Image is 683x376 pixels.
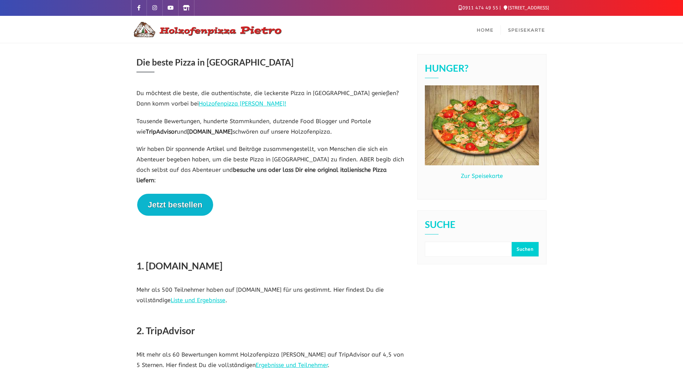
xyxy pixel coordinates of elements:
b: TripAdvisor [146,128,177,135]
a: Zur Speisekarte [461,173,503,179]
h2: Hunger? [425,63,539,78]
p: Du möchtest die beste, die authentischste, die leckerste Pizza in [GEOGRAPHIC_DATA] genießen? Dan... [136,88,406,109]
h2: 2. TripAdvisor [136,324,406,340]
h2: 1. [DOMAIN_NAME] [136,259,406,275]
a: Liste und Ergebnisse [171,297,225,304]
h3: Die beste Pizza in [GEOGRAPHIC_DATA] [136,54,406,72]
a: Speisekarte [501,16,552,43]
button: Jetzt bestellen [137,194,214,216]
h2: Suche [425,220,539,234]
a: Ergebnisse und Teilnehmer [256,362,328,368]
img: Logo [131,21,282,38]
p: Mit mehr als 60 Bewertungen kommt Holzofenpizza [PERSON_NAME] auf TripAdvisor auf 4,5 von 5 Stern... [136,350,406,371]
span: Home [477,27,494,33]
a: [STREET_ADDRESS] [504,5,549,10]
a: Holzofenpizza [PERSON_NAME]! [199,100,286,107]
p: Mehr als 500 Teilnehmer haben auf [DOMAIN_NAME] für uns gestimmt. Hier findest Du die vollständige . [136,285,406,306]
p: Wir haben Dir spannende Artikel und Beiträge zusammengestellt, von Menschen die sich ein Abenteue... [136,144,406,185]
button: Suchen [512,242,539,256]
span: Speisekarte [508,27,545,33]
p: Tausende Bewertungen, hunderte Stammkunden, dutzende Food Blogger und Portale wie und schwören au... [136,116,406,137]
b: besuche uns oder lass Dir eine original italienische Pizza liefern [136,166,387,184]
a: 0911 474 49 55 [459,5,498,10]
b: [DOMAIN_NAME] [187,128,233,135]
a: Home [469,16,501,43]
